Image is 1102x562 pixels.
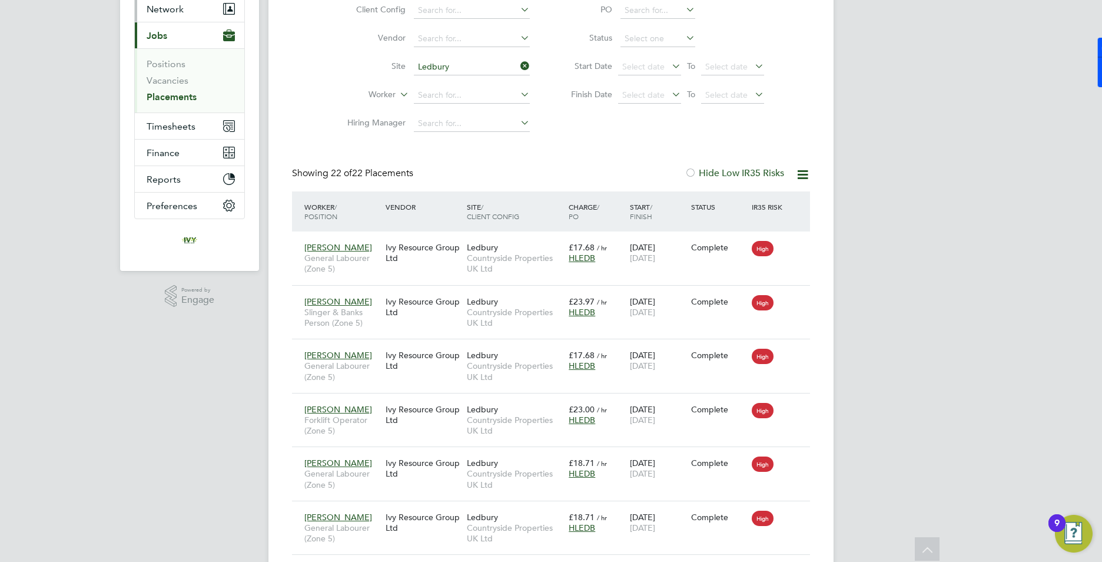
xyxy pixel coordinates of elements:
[630,468,655,479] span: [DATE]
[566,196,627,227] div: Charge
[301,236,810,246] a: [PERSON_NAME]General Labourer (Zone 5)Ivy Resource Group LtdLedburyCountryside Properties UK Ltd£...
[630,415,655,425] span: [DATE]
[331,167,352,179] span: 22 of
[630,253,655,263] span: [DATE]
[597,243,607,252] span: / hr
[383,398,464,431] div: Ivy Resource Group Ltd
[304,415,380,436] span: Forklift Operator (Zone 5)
[597,351,607,360] span: / hr
[147,174,181,185] span: Reports
[569,202,599,221] span: / PO
[383,452,464,485] div: Ivy Resource Group Ltd
[559,32,612,43] label: Status
[414,59,530,75] input: Search for...
[414,115,530,132] input: Search for...
[304,361,380,382] span: General Labourer (Zone 5)
[559,61,612,71] label: Start Date
[147,91,197,103] a: Placements
[752,349,774,364] span: High
[147,4,184,15] span: Network
[304,242,372,253] span: [PERSON_NAME]
[338,117,406,128] label: Hiring Manager
[569,415,595,425] span: HLEDB
[304,202,337,221] span: / Position
[683,58,699,74] span: To
[383,344,464,377] div: Ivy Resource Group Ltd
[627,506,688,539] div: [DATE]
[569,242,595,253] span: £17.68
[569,512,595,523] span: £18.71
[304,523,380,544] span: General Labourer (Zone 5)
[135,140,244,166] button: Finance
[691,296,746,307] div: Complete
[301,290,810,300] a: [PERSON_NAME]Slinger & Banks Person (Zone 5)Ivy Resource Group LtdLedburyCountryside Properties U...
[622,61,665,72] span: Select date
[304,458,372,468] span: [PERSON_NAME]
[569,404,595,415] span: £23.00
[569,361,595,371] span: HLEDB
[147,147,180,158] span: Finance
[627,290,688,323] div: [DATE]
[180,231,199,250] img: ivyresourcegroup-logo-retina.png
[559,89,612,100] label: Finish Date
[749,196,789,217] div: IR35 Risk
[569,253,595,263] span: HLEDB
[147,75,188,86] a: Vacancies
[304,307,380,328] span: Slinger & Banks Person (Zone 5)
[467,468,563,490] span: Countryside Properties UK Ltd
[134,231,245,250] a: Go to home page
[414,31,530,47] input: Search for...
[467,296,498,307] span: Ledbury
[627,236,688,269] div: [DATE]
[331,167,413,179] span: 22 Placements
[627,344,688,377] div: [DATE]
[569,350,595,361] span: £17.68
[328,89,396,101] label: Worker
[752,241,774,256] span: High
[467,242,498,253] span: Ledbury
[467,404,498,415] span: Ledbury
[304,253,380,274] span: General Labourer (Zone 5)
[467,512,498,523] span: Ledbury
[620,31,695,47] input: Select one
[292,167,416,180] div: Showing
[569,307,595,318] span: HLEDB
[147,200,197,211] span: Preferences
[383,290,464,323] div: Ivy Resource Group Ltd
[147,121,195,132] span: Timesheets
[383,506,464,539] div: Ivy Resource Group Ltd
[383,236,464,269] div: Ivy Resource Group Ltd
[181,295,214,305] span: Engage
[685,167,784,179] label: Hide Low IR35 Risks
[688,196,749,217] div: Status
[691,458,746,468] div: Complete
[569,296,595,307] span: £23.97
[338,61,406,71] label: Site
[414,87,530,104] input: Search for...
[301,505,810,515] a: [PERSON_NAME]General Labourer (Zone 5)Ivy Resource Group LtdLedburyCountryside Properties UK Ltd£...
[752,295,774,310] span: High
[627,452,688,485] div: [DATE]
[569,468,595,479] span: HLEDB
[752,457,774,472] span: High
[630,361,655,371] span: [DATE]
[464,196,566,227] div: Site
[1055,515,1093,553] button: Open Resource Center, 9 new notifications
[705,90,748,100] span: Select date
[467,202,519,221] span: / Client Config
[165,285,215,308] a: Powered byEngage
[304,350,372,361] span: [PERSON_NAME]
[135,113,244,139] button: Timesheets
[338,4,406,15] label: Client Config
[301,398,810,408] a: [PERSON_NAME]Forklift Operator (Zone 5)Ivy Resource Group LtdLedburyCountryside Properties UK Ltd...
[620,2,695,19] input: Search for...
[691,350,746,361] div: Complete
[627,398,688,431] div: [DATE]
[135,22,244,48] button: Jobs
[691,512,746,523] div: Complete
[338,32,406,43] label: Vendor
[135,193,244,219] button: Preferences
[1054,523,1060,538] div: 9
[467,458,498,468] span: Ledbury
[691,404,746,415] div: Complete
